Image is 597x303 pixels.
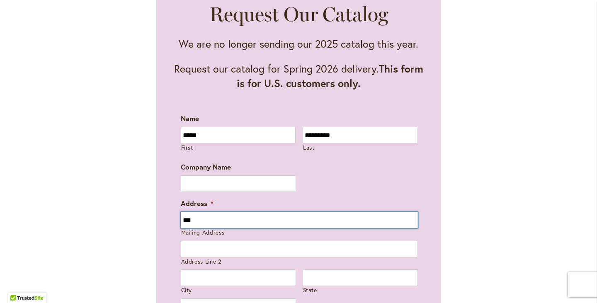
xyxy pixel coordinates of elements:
label: First [181,144,296,152]
p: Request our catalog for Spring 2026 delivery. [173,61,425,91]
p: We are no longer sending our 2025 catalog this year. [179,36,418,51]
strong: This form is for U.S. customers only. [237,62,423,90]
label: Address [181,199,214,208]
label: Address Line 2 [181,258,418,266]
label: Mailing Address [181,229,418,237]
h2: Request Our Catalog [209,2,388,27]
label: Name [181,114,199,123]
label: Last [303,144,418,152]
label: Company Name [181,162,231,172]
